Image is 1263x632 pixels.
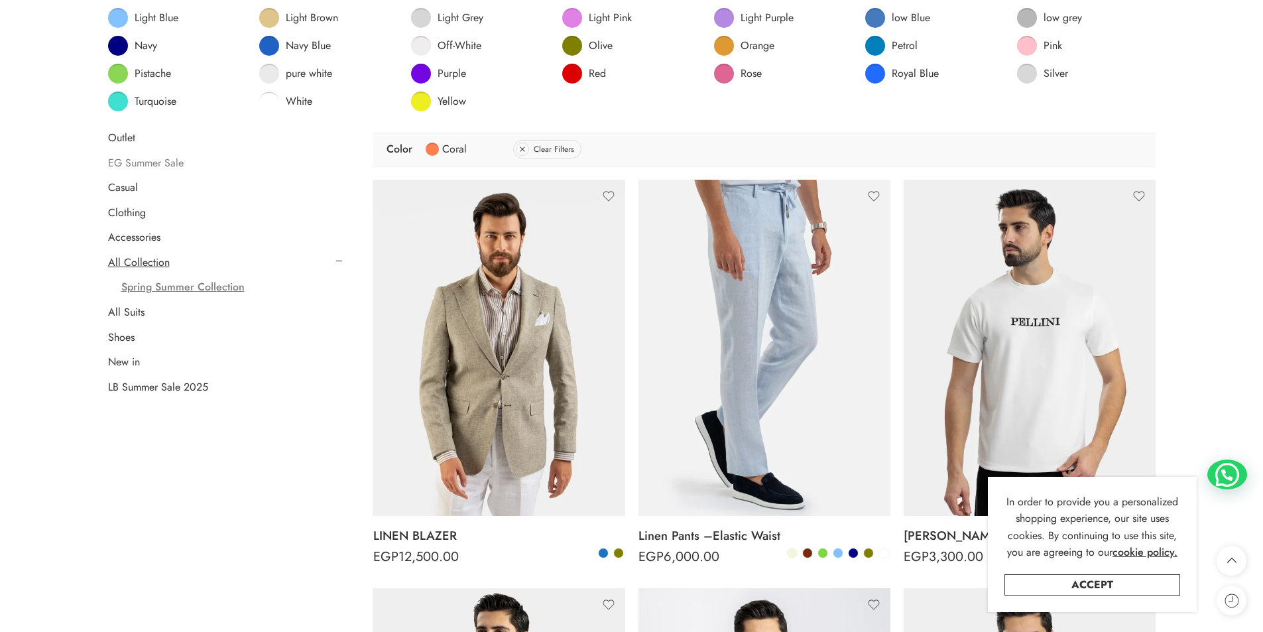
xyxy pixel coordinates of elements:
a: Light Brown [259,8,338,28]
a: Purple [411,64,466,84]
a: Olive [863,547,874,559]
span: Off-White [438,39,481,52]
a: Navy [847,547,859,559]
span: Light Brown [286,11,338,25]
a: Spring Summer Collection [121,281,245,294]
span: Petrol [892,39,918,52]
span: Olive [589,39,613,52]
a: Rose [714,64,762,84]
a: Pink [1017,36,1062,56]
a: Outlet [108,131,135,145]
span: Yellow [438,95,466,108]
a: Accept [1004,574,1180,596]
a: New in [108,355,140,369]
a: Navy Blue [259,36,331,56]
a: Clothing [108,206,146,220]
a: White [878,547,890,559]
a: low grey [1017,8,1082,28]
a: Blue [597,547,609,559]
bdi: 3,300.00 [904,547,983,566]
a: low Blue [865,8,930,28]
a: Green [817,547,829,559]
span: low Blue [892,11,930,25]
span: Rose [741,67,762,80]
span: Orange [741,39,774,52]
span: Color [387,139,412,160]
a: Casual [108,181,138,194]
a: All Suits [108,306,145,319]
a: cookie policy. [1113,544,1177,561]
a: Clear Filters [513,140,581,158]
span: EGP [638,547,664,566]
span: Pistache [135,67,171,80]
a: Royal Blue [865,64,939,84]
bdi: 6,000.00 [638,547,719,566]
a: All Collection [108,256,170,269]
span: Purple [438,67,466,80]
a: Olive [613,547,625,559]
a: Brown [802,547,813,559]
span: Navy Blue [286,39,331,52]
a: Shoes [108,331,135,344]
a: [PERSON_NAME] T-SHIRT [904,523,1156,549]
span: Turquoise [135,95,176,108]
a: Accessories [108,231,160,244]
span: Coral [442,139,467,160]
span: pure white [286,67,332,80]
bdi: 12,500.00 [373,547,459,566]
span: Light Blue [135,11,178,25]
a: Coral [426,139,467,160]
span: In order to provide you a personalized shopping experience, our site uses cookies. By continuing ... [1006,494,1178,560]
span: EGP [904,547,929,566]
a: Navy [108,36,157,56]
a: Light Blue [832,547,844,559]
span: White [286,95,312,108]
a: Turquoise [108,92,176,111]
a: LINEN BLAZER [373,523,625,549]
a: Light Pink [562,8,632,28]
a: Red [562,64,606,84]
a: Orange [714,36,774,56]
span: Navy [135,39,157,52]
a: Petrol [865,36,918,56]
a: Silver [1017,64,1068,84]
a: Light Grey [411,8,483,28]
span: EGP [373,547,398,566]
span: Red [589,67,606,80]
span: Light Purple [741,11,794,25]
a: LB Summer Sale 2025 [108,381,208,394]
a: White [259,92,312,111]
a: Light Blue [108,8,178,28]
span: low grey [1044,11,1082,25]
a: Beige [786,547,798,559]
a: Pistache [108,64,171,84]
span: Royal Blue [892,67,939,80]
span: Pink [1044,39,1062,52]
span: Light Grey [438,11,483,25]
span: Light Pink [589,11,632,25]
a: pure white [259,64,332,84]
a: Linen Pants –Elastic Waist [638,523,890,549]
a: Olive [562,36,613,56]
a: Off-White [411,36,481,56]
a: Yellow [411,92,466,111]
span: Silver [1044,67,1068,80]
a: EG Summer Sale [108,157,184,170]
a: Light Purple [714,8,794,28]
